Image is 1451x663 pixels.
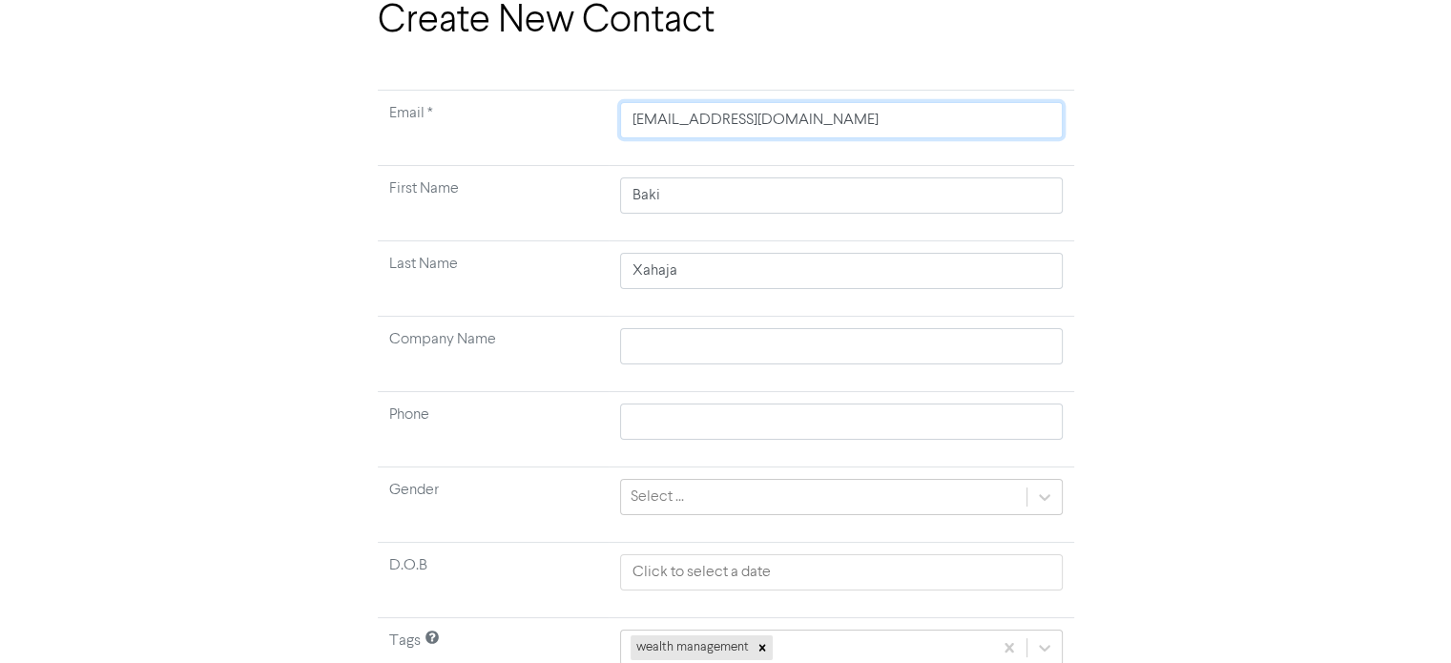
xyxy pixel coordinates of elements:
[631,635,752,660] div: wealth management
[378,467,609,543] td: Gender
[378,166,609,241] td: First Name
[631,486,684,508] div: Select ...
[378,392,609,467] td: Phone
[620,554,1063,590] input: Click to select a date
[378,317,609,392] td: Company Name
[1356,571,1451,663] iframe: Chat Widget
[378,543,609,618] td: D.O.B
[378,241,609,317] td: Last Name
[378,91,609,166] td: Required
